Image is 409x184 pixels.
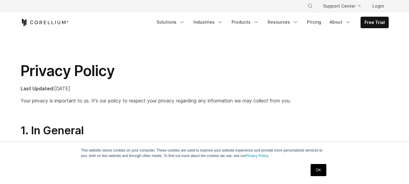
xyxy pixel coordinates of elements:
[305,1,316,12] button: Search
[311,164,326,176] a: OK
[368,1,389,12] a: Login
[21,62,325,80] h1: Privacy Policy
[21,19,69,26] a: Corellium Home
[228,17,263,28] a: Products
[318,1,365,12] a: Support Center
[21,85,325,92] p: [DATE]
[81,148,328,159] p: This website stores cookies on your computer. These cookies are used to improve your website expe...
[21,97,325,104] p: Your privacy is important to us. It's our policy to respect your privacy regarding any informatio...
[300,1,389,12] div: Navigation Menu
[326,17,355,28] a: About
[153,17,389,28] div: Navigation Menu
[21,85,54,92] strong: Last Updated:
[264,17,302,28] a: Resources
[246,154,269,158] a: Privacy Policy.
[190,17,227,28] a: Industries
[361,17,388,28] a: Free Trial
[21,124,325,137] h2: 1. In General
[303,17,325,28] a: Pricing
[153,17,189,28] a: Solutions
